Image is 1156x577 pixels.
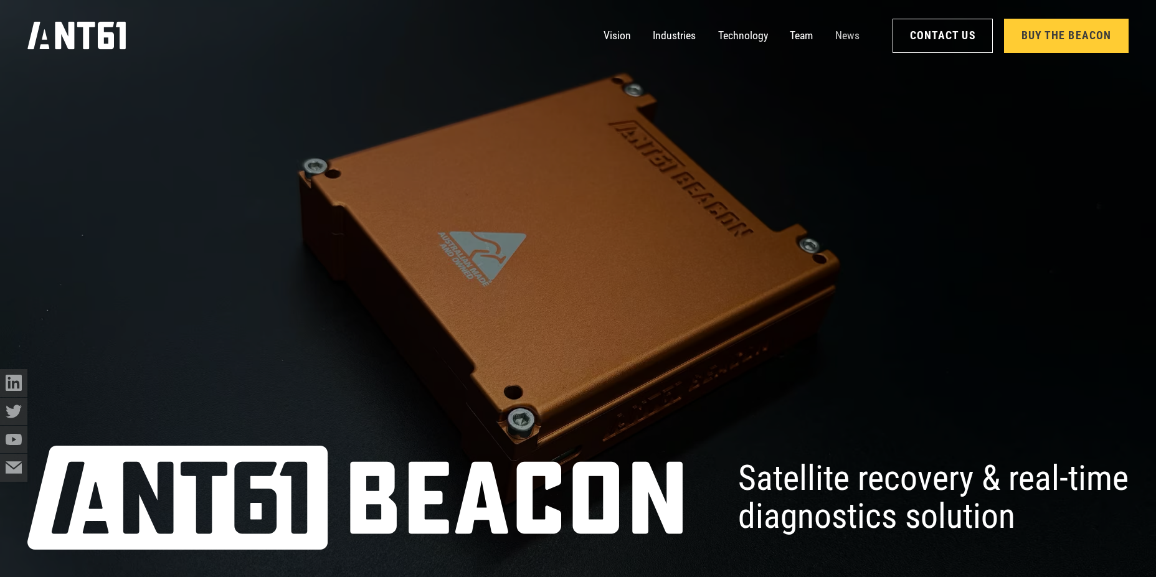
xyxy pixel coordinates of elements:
span: Satellite recovery & real-time [738,459,1129,497]
a: Team [790,22,813,49]
a: News [835,22,860,49]
a: Buy the Beacon [1004,19,1129,53]
a: Technology [718,22,768,49]
a: home [27,17,125,54]
a: Industries [653,22,696,49]
span: diagnostics solution [738,497,1015,535]
a: Contact Us [893,19,993,53]
a: Vision [604,22,631,49]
